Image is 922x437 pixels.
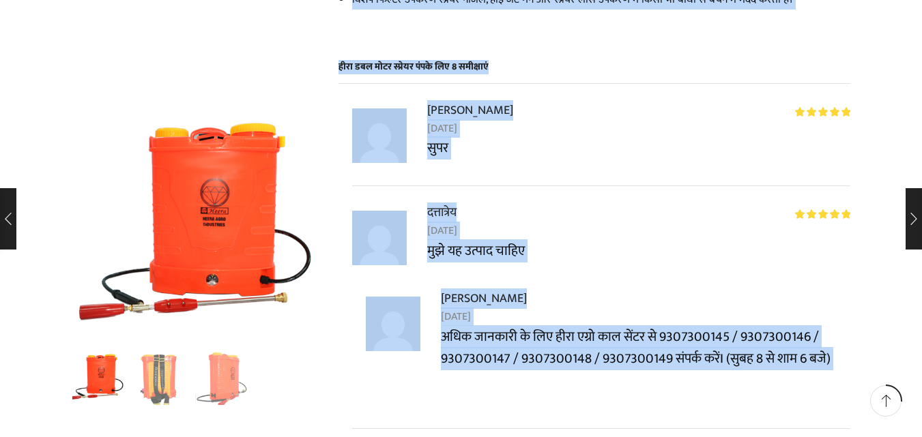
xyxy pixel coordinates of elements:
font: अधिक जानकारी के लिए हीरा एग्रो काल सेंटर से 9307300145 / 9307300146 / 9307300147 / 9307300148 / 9... [441,325,831,370]
img: डबल मोटर स्प्रे पंप [69,348,126,405]
font: [PERSON_NAME] [427,100,513,121]
font: के लिए 8 समीक्षाएं [425,59,489,74]
font: दत्तात्रेय [427,202,457,223]
font: [DATE] [427,119,457,137]
li: 1 / 3 [69,350,126,405]
font: सुपर [427,136,448,160]
font: [DATE] [427,222,457,239]
font: [DATE] [441,307,471,325]
font: हीरा डबल मोटर स्प्रेयर पंप [338,59,425,74]
div: 1 / 3 [72,98,318,344]
li: 3 / 3 [195,350,252,405]
a: आईएमजी_4885 [132,350,188,407]
font: मुझे यह उत्पाद चाहिए [427,239,525,262]
div: 5 में से 5 रेटिंग [795,107,850,117]
font: [PERSON_NAME] [441,288,527,309]
li: 2 / 3 [132,350,188,405]
div: 5 में से 5 रेटिंग [795,209,850,219]
a: आईएमजी_4882 [195,350,252,407]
